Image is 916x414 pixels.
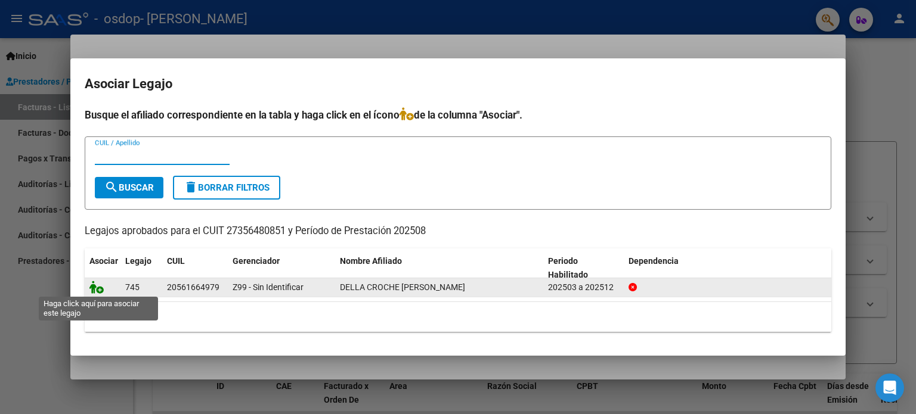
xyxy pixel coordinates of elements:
[548,256,588,279] span: Periodo Habilitado
[125,256,151,266] span: Legajo
[104,180,119,194] mat-icon: search
[548,281,619,294] div: 202503 a 202512
[85,224,831,239] p: Legajos aprobados para el CUIT 27356480851 y Período de Prestación 202508
[95,177,163,198] button: Buscar
[629,256,679,266] span: Dependencia
[543,248,624,288] datatable-header-cell: Periodo Habilitado
[335,248,543,288] datatable-header-cell: Nombre Afiliado
[228,248,335,288] datatable-header-cell: Gerenciador
[184,182,270,193] span: Borrar Filtros
[173,176,280,200] button: Borrar Filtros
[167,256,185,266] span: CUIL
[184,180,198,194] mat-icon: delete
[875,373,904,402] div: Open Intercom Messenger
[85,73,831,95] h2: Asociar Legajo
[85,302,831,332] div: 1 registros
[85,107,831,123] h4: Busque el afiliado correspondiente en la tabla y haga click en el ícono de la columna "Asociar".
[233,282,304,292] span: Z99 - Sin Identificar
[120,248,162,288] datatable-header-cell: Legajo
[167,281,219,294] div: 20561664979
[104,182,154,193] span: Buscar
[233,256,280,266] span: Gerenciador
[624,248,832,288] datatable-header-cell: Dependencia
[340,256,402,266] span: Nombre Afiliado
[125,282,140,292] span: 745
[162,248,228,288] datatable-header-cell: CUIL
[85,248,120,288] datatable-header-cell: Asociar
[340,282,465,292] span: DELLA CROCHE GIANFRANCO
[89,256,118,266] span: Asociar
